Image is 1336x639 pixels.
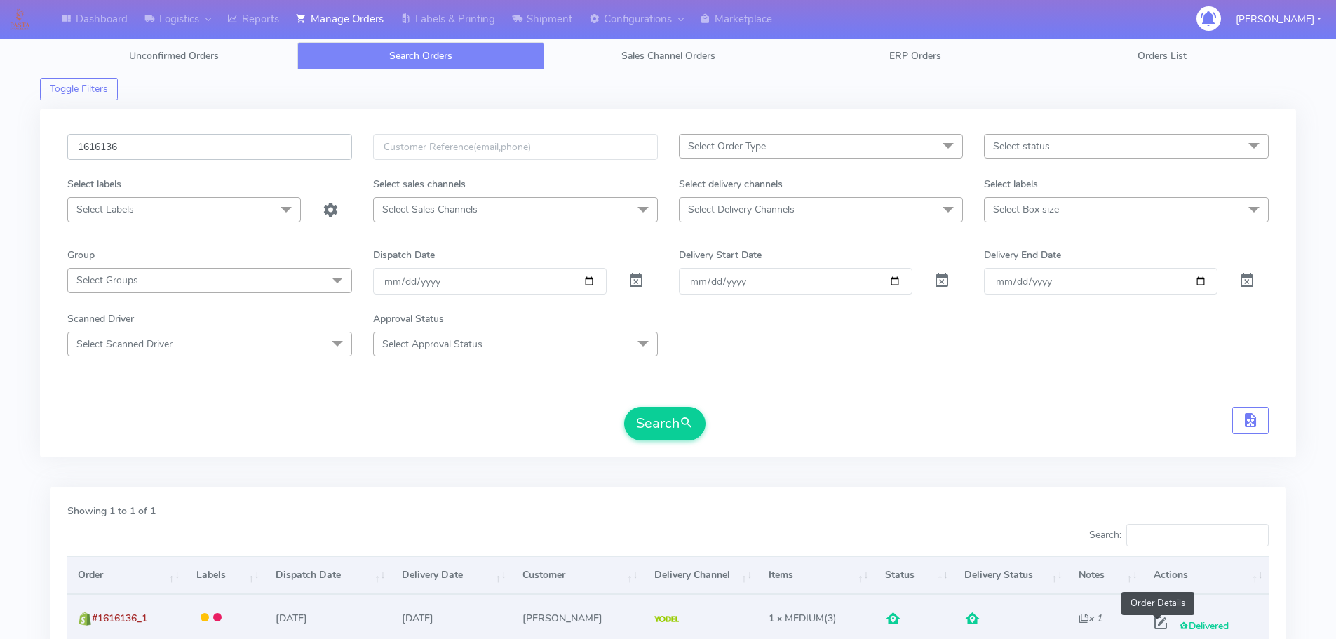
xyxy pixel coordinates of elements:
th: Items: activate to sort column ascending [758,556,875,594]
span: Select Scanned Driver [76,337,173,351]
th: Labels: activate to sort column ascending [185,556,265,594]
label: Select sales channels [373,177,466,191]
th: Status: activate to sort column ascending [875,556,954,594]
button: Search [624,407,706,440]
label: Select labels [67,177,121,191]
span: Select Sales Channels [382,203,478,216]
img: Yodel [654,616,679,623]
span: Sales Channel Orders [621,49,715,62]
span: Select Delivery Channels [688,203,795,216]
label: Delivery End Date [984,248,1061,262]
span: Orders List [1138,49,1187,62]
th: Delivery Channel: activate to sort column ascending [644,556,758,594]
th: Notes: activate to sort column ascending [1068,556,1143,594]
input: Customer Reference(email,phone) [373,134,658,160]
input: Search: [1126,524,1269,546]
label: Select delivery channels [679,177,783,191]
label: Select labels [984,177,1038,191]
label: Showing 1 to 1 of 1 [67,504,156,518]
input: Order Id [67,134,352,160]
th: Delivery Status: activate to sort column ascending [954,556,1068,594]
span: Delivered [1179,619,1229,633]
span: Select status [993,140,1050,153]
ul: Tabs [50,42,1286,69]
span: (3) [769,612,837,625]
label: Delivery Start Date [679,248,762,262]
label: Group [67,248,95,262]
button: [PERSON_NAME] [1225,5,1332,34]
label: Dispatch Date [373,248,435,262]
span: ERP Orders [889,49,941,62]
th: Delivery Date: activate to sort column ascending [391,556,512,594]
span: Select Groups [76,274,138,287]
img: shopify.png [78,612,92,626]
button: Toggle Filters [40,78,118,100]
span: 1 x MEDIUM [769,612,824,625]
i: x 1 [1079,612,1102,625]
span: #1616136_1 [92,612,147,625]
th: Dispatch Date: activate to sort column ascending [265,556,391,594]
span: Unconfirmed Orders [129,49,219,62]
span: Select Labels [76,203,134,216]
label: Scanned Driver [67,311,134,326]
span: Select Box size [993,203,1059,216]
th: Order: activate to sort column ascending [67,556,185,594]
label: Search: [1089,524,1269,546]
th: Customer: activate to sort column ascending [512,556,644,594]
th: Actions: activate to sort column ascending [1143,556,1269,594]
span: Select Approval Status [382,337,483,351]
label: Approval Status [373,311,444,326]
span: Select Order Type [688,140,766,153]
span: Search Orders [389,49,452,62]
